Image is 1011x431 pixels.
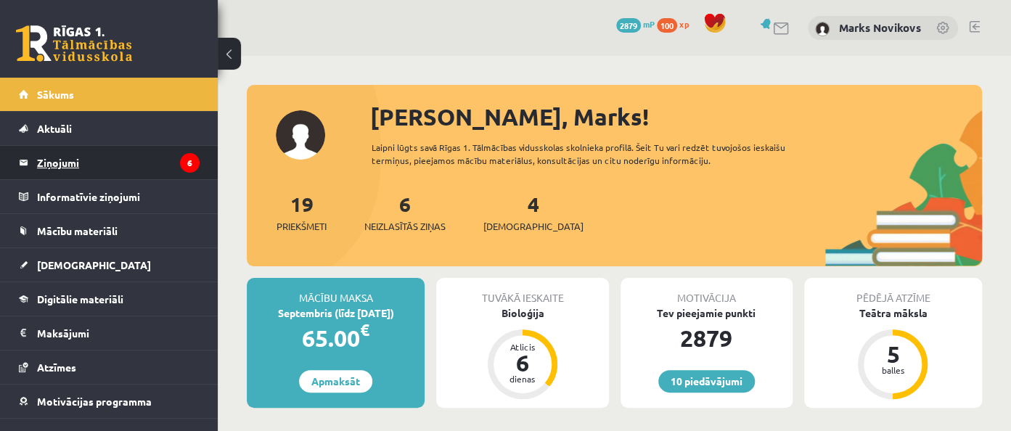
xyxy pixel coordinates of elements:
a: 6Neizlasītās ziņas [364,191,446,234]
a: Apmaksāt [299,370,372,393]
a: Sākums [19,78,200,111]
a: Rīgas 1. Tālmācības vidusskola [16,25,132,62]
div: Motivācija [621,278,793,305]
div: [PERSON_NAME], Marks! [370,99,982,134]
legend: Ziņojumi [37,146,200,179]
span: Motivācijas programma [37,395,152,408]
div: Bioloģija [436,305,608,321]
a: 2879 mP [616,18,655,30]
legend: Maksājumi [37,316,200,350]
div: Teātra māksla [804,305,982,321]
div: Septembris (līdz [DATE]) [247,305,425,321]
legend: Informatīvie ziņojumi [37,180,200,213]
i: 6 [180,153,200,173]
a: 19Priekšmeti [277,191,327,234]
div: Tev pieejamie punkti [621,305,793,321]
div: Mācību maksa [247,278,425,305]
span: [DEMOGRAPHIC_DATA] [483,219,584,234]
a: Ziņojumi6 [19,146,200,179]
div: dienas [501,374,544,383]
div: Tuvākā ieskaite [436,278,608,305]
span: Atzīmes [37,361,76,374]
a: Maksājumi [19,316,200,350]
a: 4[DEMOGRAPHIC_DATA] [483,191,584,234]
a: Informatīvie ziņojumi [19,180,200,213]
span: mP [643,18,655,30]
span: Mācību materiāli [37,224,118,237]
a: Teātra māksla 5 balles [804,305,982,401]
a: Marks Novikovs [839,20,921,35]
span: Priekšmeti [277,219,327,234]
span: 2879 [616,18,641,33]
div: 65.00 [247,321,425,356]
img: Marks Novikovs [815,22,830,36]
a: Atzīmes [19,350,200,384]
div: 2879 [621,321,793,356]
a: Motivācijas programma [19,385,200,418]
a: [DEMOGRAPHIC_DATA] [19,248,200,282]
a: Bioloģija Atlicis 6 dienas [436,305,608,401]
div: 5 [871,342,914,366]
div: Atlicis [501,342,544,351]
span: 100 [657,18,677,33]
div: Laipni lūgts savā Rīgas 1. Tālmācības vidusskolas skolnieka profilā. Šeit Tu vari redzēt tuvojošo... [372,141,813,167]
a: 100 xp [657,18,696,30]
a: Digitālie materiāli [19,282,200,316]
span: Neizlasītās ziņas [364,219,446,234]
span: xp [679,18,689,30]
span: € [360,319,369,340]
a: 10 piedāvājumi [658,370,755,393]
span: Digitālie materiāli [37,292,123,305]
a: Mācību materiāli [19,214,200,247]
span: [DEMOGRAPHIC_DATA] [37,258,151,271]
a: Aktuāli [19,112,200,145]
span: Aktuāli [37,122,72,135]
div: 6 [501,351,544,374]
div: balles [871,366,914,374]
span: Sākums [37,88,74,101]
div: Pēdējā atzīme [804,278,982,305]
